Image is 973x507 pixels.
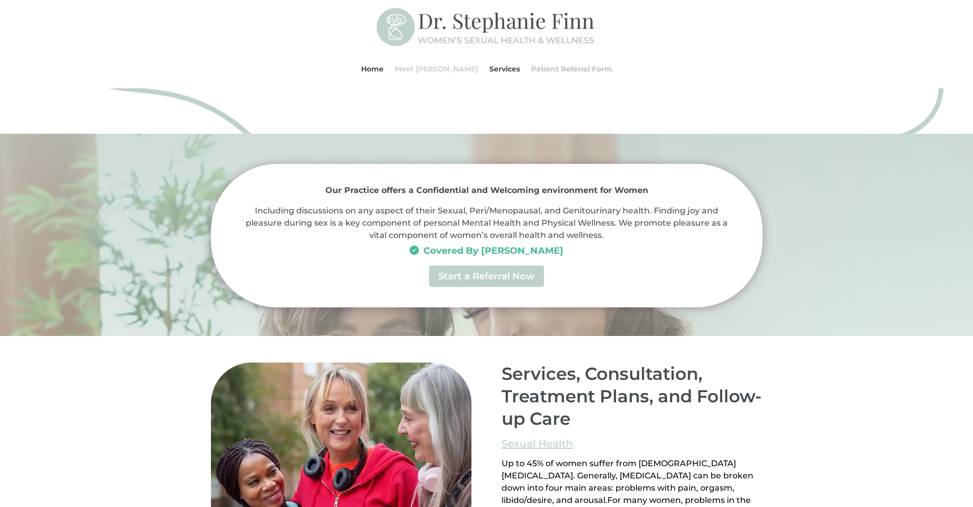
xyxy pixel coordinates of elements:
[502,435,573,452] a: Sexual Health
[502,363,762,436] h2: Services, Consultation, Treatment Plans, and Follow-up Care
[242,205,732,241] p: Including discussions on any aspect of their Sexual, Peri/Menopausal, and Genitourinary health. F...
[242,241,732,260] h3: Covered By [PERSON_NAME]
[502,458,753,505] span: Up to 45% of women suffer from [DEMOGRAPHIC_DATA] [MEDICAL_DATA]. Generally, [MEDICAL_DATA] can b...
[429,265,544,286] a: Start a Referral Now
[531,50,612,88] a: Patient Referral Form
[489,50,520,88] a: Services
[395,50,478,88] a: Meet [PERSON_NAME]
[361,50,384,88] a: Home
[325,185,648,195] strong: Our Practice offers a Confidential and Welcoming environment for Women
